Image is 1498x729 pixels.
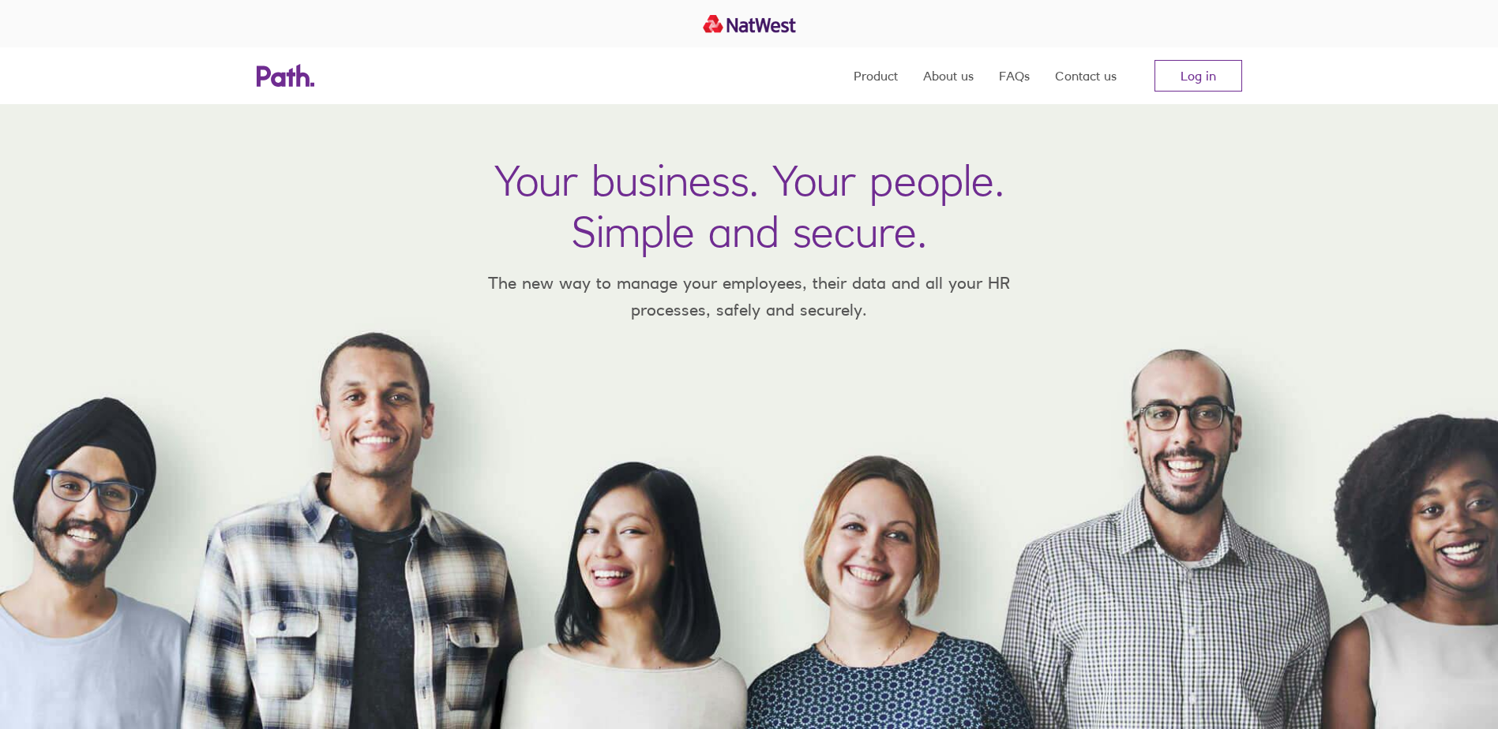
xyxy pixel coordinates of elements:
[1055,47,1117,104] a: Contact us
[923,47,974,104] a: About us
[854,47,898,104] a: Product
[1154,60,1242,92] a: Log in
[999,47,1030,104] a: FAQs
[494,155,1004,257] h1: Your business. Your people. Simple and secure.
[465,270,1034,323] p: The new way to manage your employees, their data and all your HR processes, safely and securely.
